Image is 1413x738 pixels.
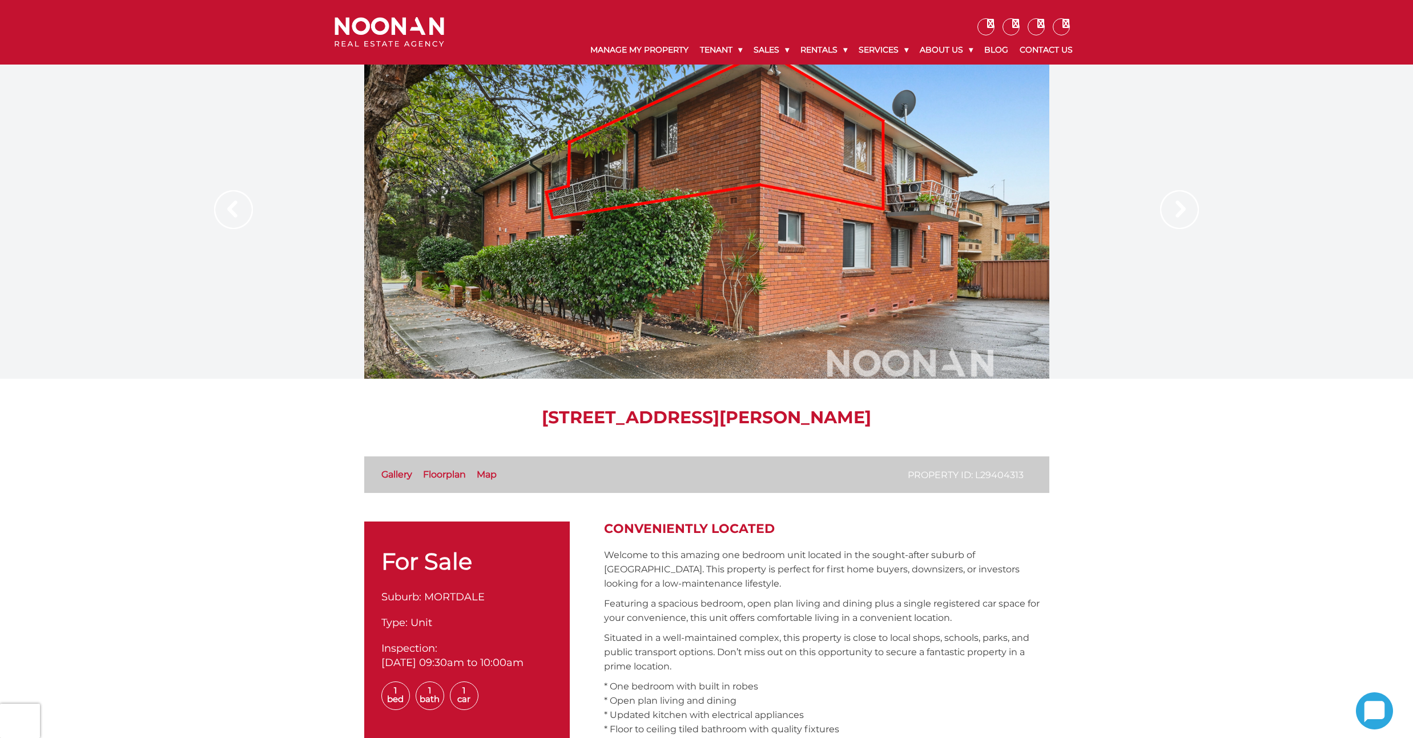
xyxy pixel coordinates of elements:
a: Blog [979,35,1014,65]
img: Arrow slider [1160,190,1199,229]
span: Inspection: [381,642,437,655]
a: Map [477,469,497,480]
p: Featuring a spacious bedroom, open plan living and dining plus a single registered car space for ... [604,596,1049,625]
img: Arrow slider [214,190,253,229]
a: Tenant [694,35,748,65]
img: Noonan Real Estate Agency [335,17,444,47]
span: Type: [381,616,408,629]
span: Unit [410,616,432,629]
a: Floorplan [423,469,466,480]
p: Property ID: L29404313 [908,468,1024,482]
p: Situated in a well-maintained complex, this property is close to local shops, schools, parks, and... [604,631,1049,673]
a: Contact Us [1014,35,1078,65]
span: 1 Bath [416,681,444,710]
a: About Us [914,35,979,65]
span: MORTDALE [424,591,485,603]
h2: Conveniently Located [604,522,1049,536]
span: For Sale [381,547,472,575]
span: 1 Bed [381,681,410,710]
a: Gallery [381,469,412,480]
span: [DATE] 09:30am to 10:00am [381,656,524,669]
a: Rentals [795,35,853,65]
a: Sales [748,35,795,65]
span: 1 Car [450,681,478,710]
a: Services [853,35,914,65]
a: Manage My Property [585,35,694,65]
p: Welcome to this amazing one bedroom unit located in the sought-after suburb of [GEOGRAPHIC_DATA].... [604,548,1049,591]
span: Suburb: [381,591,421,603]
h1: [STREET_ADDRESS][PERSON_NAME] [364,407,1049,428]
